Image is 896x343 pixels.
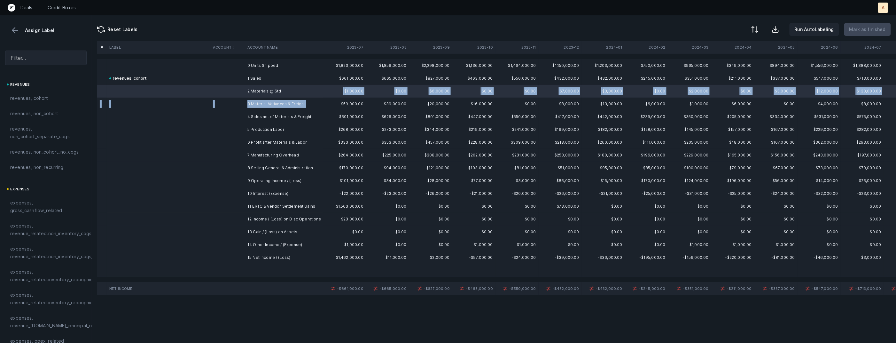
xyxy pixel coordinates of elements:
[798,110,841,123] td: $531,000.00
[625,226,668,238] td: $0.00
[107,282,210,295] td: Net Income
[711,200,754,213] td: $0.00
[754,282,798,295] td: -$337,000.00
[323,85,366,98] td: $1,000.00
[409,174,452,187] td: $28,000.00
[323,98,366,110] td: $59,000.00
[245,41,323,54] th: Account Name
[539,85,582,98] td: $7,000.00
[323,41,366,54] th: 2023-07
[625,213,668,226] td: $0.00
[539,59,582,72] td: $1,150,000.00
[754,251,798,264] td: -$81,000.00
[495,98,539,110] td: $0.00
[329,285,337,292] img: 2d4cea4e0e7287338f84d783c1d74d81.svg
[366,59,409,72] td: $1,859,000.00
[323,238,366,251] td: -$1,000.00
[366,110,409,123] td: $626,000.00
[10,199,82,214] span: expenses, gross_cashflow_related
[841,123,884,136] td: $282,000.00
[416,285,424,292] img: 2d4cea4e0e7287338f84d783c1d74d81.svg
[582,85,625,98] td: $3,000.00
[798,98,841,110] td: $4,000.00
[245,123,323,136] td: 5 Production Labor
[711,251,754,264] td: -$220,000.00
[107,41,210,54] th: Label
[409,162,452,174] td: $121,000.00
[245,136,323,149] td: 6 Profit after Materials & Labor
[452,123,495,136] td: $219,000.00
[841,41,884,54] th: 2024-07
[798,200,841,213] td: $0.00
[245,238,323,251] td: 14 Other Income / (Expense)
[366,200,409,213] td: $0.00
[409,110,452,123] td: $801,000.00
[109,75,147,82] div: revenues, cohort
[761,285,769,292] img: 2d4cea4e0e7287338f84d783c1d74d81.svg
[841,213,884,226] td: $0.00
[452,59,495,72] td: $1,136,000.00
[323,59,366,72] td: $1,823,000.00
[10,125,82,140] span: revenues, non_cohort_separate_cogs
[841,59,884,72] td: $1,388,000.00
[452,174,495,187] td: -$77,000.00
[366,85,409,98] td: $0.00
[711,213,754,226] td: $0.00
[452,251,495,264] td: -$97,000.00
[675,285,683,292] img: 2d4cea4e0e7287338f84d783c1d74d81.svg
[409,238,452,251] td: $0.00
[754,200,798,213] td: $0.00
[798,282,841,295] td: -$547,000.00
[366,41,409,54] th: 2023-08
[495,200,539,213] td: $0.00
[625,282,668,295] td: -$245,000.00
[245,59,323,72] td: 0 Units Shipped
[10,314,116,330] span: expenses, revenue_[DOMAIN_NAME]_principal_recoupment
[539,110,582,123] td: $417,000.00
[798,72,841,85] td: $547,000.00
[625,251,668,264] td: -$195,000.00
[625,72,668,85] td: $245,000.00
[409,85,452,98] td: $6,000.00
[245,149,323,162] td: 7 Manufacturing Overhead
[48,4,76,11] p: Credit Boxes
[323,174,366,187] td: -$101,000.00
[668,98,711,110] td: -$1,000.00
[625,41,668,54] th: 2024-02
[582,213,625,226] td: $0.00
[539,226,582,238] td: $0.00
[323,110,366,123] td: $601,000.00
[582,282,625,295] td: -$432,000.00
[539,200,582,213] td: $73,000.00
[366,72,409,85] td: $665,000.00
[754,59,798,72] td: $894,000.00
[366,251,409,264] td: $11,000.00
[711,72,754,85] td: $211,000.00
[754,226,798,238] td: $0.00
[539,174,582,187] td: -$86,000.00
[668,72,711,85] td: $351,000.00
[10,185,29,193] span: expenses
[711,174,754,187] td: -$196,000.00
[323,149,366,162] td: $264,000.00
[245,251,323,264] td: 15 Net Income / (Loss)
[495,187,539,200] td: -$20,000.00
[452,282,495,295] td: -$463,000.00
[366,174,409,187] td: $34,000.00
[754,123,798,136] td: $167,000.00
[452,98,495,110] td: $16,000.00
[790,23,839,36] button: Run AutoLabeling
[539,187,582,200] td: -$26,000.00
[582,238,625,251] td: $0.00
[798,251,841,264] td: -$46,000.00
[210,41,245,54] th: Account #
[495,110,539,123] td: $550,000.00
[582,174,625,187] td: -$15,000.00
[582,226,625,238] td: $0.00
[366,162,409,174] td: $94,000.00
[668,226,711,238] td: $0.00
[848,285,855,292] img: 2d4cea4e0e7287338f84d783c1d74d81.svg
[798,238,841,251] td: $0.00
[798,213,841,226] td: $0.00
[841,72,884,85] td: $713,000.00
